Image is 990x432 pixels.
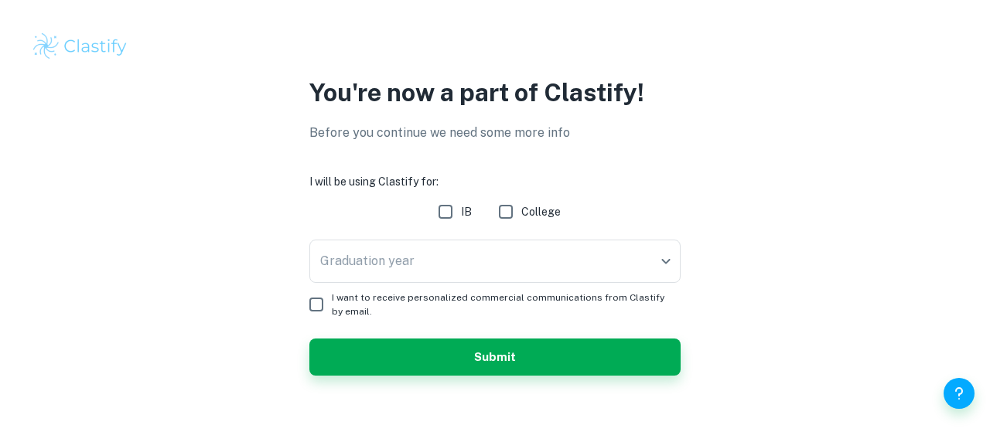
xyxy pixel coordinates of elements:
h6: I will be using Clastify for: [309,173,681,190]
button: Submit [309,338,681,376]
img: Clastify logo [31,31,129,62]
a: Clastify logo [31,31,959,62]
p: You're now a part of Clastify! [309,74,681,111]
p: Before you continue we need some more info [309,124,681,142]
button: Help and Feedback [944,378,975,409]
span: College [521,203,561,220]
span: I want to receive personalized commercial communications from Clastify by email. [332,291,668,318]
span: IB [461,203,472,220]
